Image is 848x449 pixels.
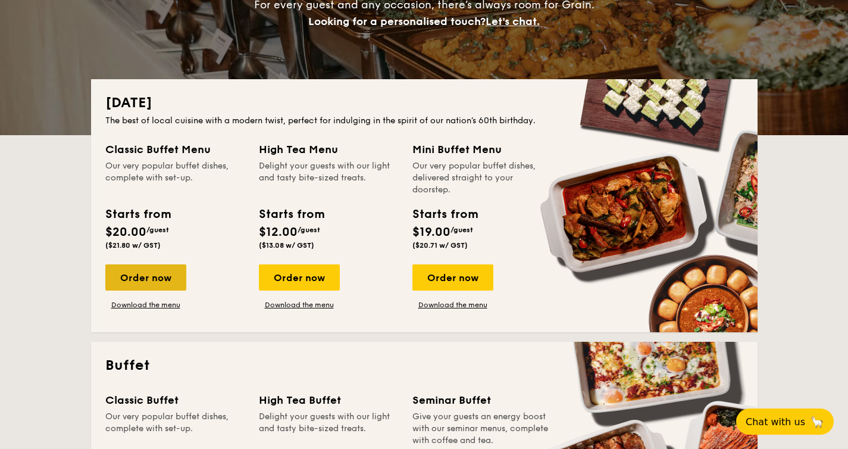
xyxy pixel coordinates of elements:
[259,411,398,447] div: Delight your guests with our light and tasty bite-sized treats.
[486,15,540,28] span: Let's chat.
[259,225,298,239] span: $12.00
[412,160,552,196] div: Our very popular buffet dishes, delivered straight to your doorstep.
[810,415,824,429] span: 🦙
[412,141,552,158] div: Mini Buffet Menu
[412,225,450,239] span: $19.00
[746,416,805,428] span: Chat with us
[105,93,743,113] h2: [DATE]
[259,392,398,409] div: High Tea Buffet
[259,241,314,250] span: ($13.08 w/ GST)
[105,160,245,196] div: Our very popular buffet dishes, complete with set-up.
[146,226,169,234] span: /guest
[412,411,552,447] div: Give your guests an energy boost with our seminar menus, complete with coffee and tea.
[259,141,398,158] div: High Tea Menu
[105,205,170,223] div: Starts from
[412,300,493,310] a: Download the menu
[105,141,245,158] div: Classic Buffet Menu
[105,411,245,447] div: Our very popular buffet dishes, complete with set-up.
[298,226,320,234] span: /guest
[105,115,743,127] div: The best of local cuisine with a modern twist, perfect for indulging in the spirit of our nation’...
[412,264,493,291] div: Order now
[105,392,245,409] div: Classic Buffet
[412,241,468,250] span: ($20.71 w/ GST)
[105,241,161,250] span: ($21.80 w/ GST)
[105,225,146,239] span: $20.00
[259,264,340,291] div: Order now
[412,205,477,223] div: Starts from
[259,160,398,196] div: Delight your guests with our light and tasty bite-sized treats.
[308,15,486,28] span: Looking for a personalised touch?
[736,409,834,435] button: Chat with us🦙
[412,392,552,409] div: Seminar Buffet
[450,226,473,234] span: /guest
[259,300,340,310] a: Download the menu
[259,205,324,223] div: Starts from
[105,264,186,291] div: Order now
[105,300,186,310] a: Download the menu
[105,356,743,375] h2: Buffet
